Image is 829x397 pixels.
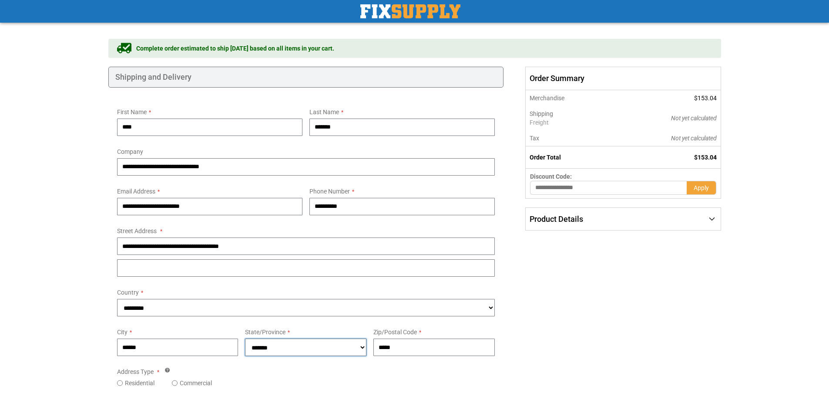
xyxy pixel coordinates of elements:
[309,109,339,115] span: Last Name
[360,4,460,18] a: store logo
[530,118,608,127] span: Freight
[136,44,334,53] span: Complete order estimated to ship [DATE] based on all items in your cart.
[125,379,154,387] label: Residential
[108,67,504,88] div: Shipping and Delivery
[526,90,612,106] th: Merchandise
[309,188,350,195] span: Phone Number
[373,329,417,336] span: Zip/Postal Code
[245,329,285,336] span: State/Province
[117,188,155,195] span: Email Address
[360,4,460,18] img: Fix Industrial Supply
[530,154,561,161] strong: Order Total
[671,115,717,122] span: Not yet calculated
[117,329,128,336] span: City
[694,184,709,191] span: Apply
[687,181,716,195] button: Apply
[117,109,147,115] span: First Name
[117,289,139,296] span: Country
[117,368,154,375] span: Address Type
[117,227,157,234] span: Street Address
[694,95,717,102] span: $153.04
[525,67,721,90] span: Order Summary
[117,148,143,155] span: Company
[530,173,572,180] span: Discount Code:
[526,130,612,146] th: Tax
[530,110,553,117] span: Shipping
[180,379,212,387] label: Commercial
[530,214,583,224] span: Product Details
[671,135,717,142] span: Not yet calculated
[694,154,717,161] span: $153.04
